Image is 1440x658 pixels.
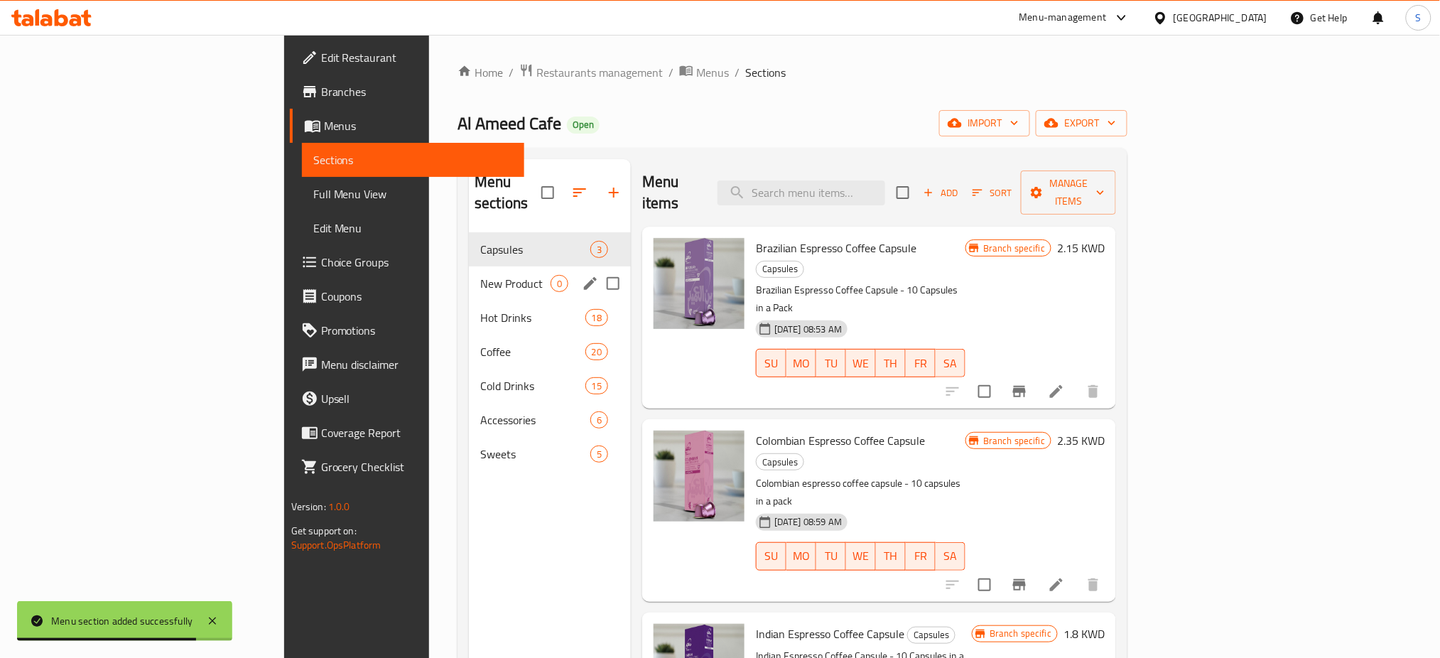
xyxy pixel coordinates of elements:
[846,542,876,571] button: WE
[290,347,525,382] a: Menu disclaimer
[757,261,803,277] span: Capsules
[591,448,607,461] span: 5
[1416,10,1422,26] span: S
[519,63,663,82] a: Restaurants management
[756,623,904,644] span: Indian Espresso Coffee Capsule
[978,242,1051,255] span: Branch specific
[291,522,357,540] span: Get support on:
[51,613,193,629] div: Menu section added successfully
[907,627,956,644] div: Capsules
[756,430,925,451] span: Colombian Espresso Coffee Capsule
[591,243,607,257] span: 3
[1032,175,1105,210] span: Manage items
[291,497,326,516] span: Version:
[290,245,525,279] a: Choice Groups
[876,542,906,571] button: TH
[533,178,563,207] span: Select all sections
[321,424,514,441] span: Coverage Report
[1048,383,1065,400] a: Edit menu item
[1002,568,1036,602] button: Branch-specific-item
[951,114,1019,132] span: import
[941,546,960,566] span: SA
[321,83,514,100] span: Branches
[936,349,965,377] button: SA
[321,254,514,271] span: Choice Groups
[756,261,804,278] div: Capsules
[769,323,848,336] span: [DATE] 08:53 AM
[551,275,568,292] div: items
[756,453,804,470] div: Capsules
[321,458,514,475] span: Grocery Checklist
[918,182,963,204] span: Add item
[769,515,848,529] span: [DATE] 08:59 AM
[480,275,551,292] div: New Product
[762,353,781,374] span: SU
[906,542,936,571] button: FR
[1019,9,1107,26] div: Menu-management
[792,353,811,374] span: MO
[1174,10,1267,26] div: [GEOGRAPHIC_DATA]
[480,377,585,394] span: Cold Drinks
[970,570,1000,600] span: Select to update
[822,546,840,566] span: TU
[1076,568,1110,602] button: delete
[911,353,930,374] span: FR
[654,238,745,329] img: Brazilian Espresso Coffee Capsule
[846,349,876,377] button: WE
[480,446,590,463] div: Sweets
[469,437,631,471] div: Sweets5
[321,322,514,339] span: Promotions
[328,497,350,516] span: 1.0.0
[290,109,525,143] a: Menus
[1076,374,1110,409] button: delete
[567,117,600,134] div: Open
[816,542,846,571] button: TU
[852,546,870,566] span: WE
[290,75,525,109] a: Branches
[908,627,955,643] span: Capsules
[888,178,918,207] span: Select section
[469,227,631,477] nav: Menu sections
[911,546,930,566] span: FR
[313,220,514,237] span: Edit Menu
[757,454,803,470] span: Capsules
[480,241,590,258] div: Capsules
[786,349,816,377] button: MO
[590,241,608,258] div: items
[963,182,1021,204] span: Sort items
[480,343,585,360] span: Coffee
[321,356,514,373] span: Menu disclaimer
[291,536,381,554] a: Support.OpsPlatform
[852,353,870,374] span: WE
[580,273,601,294] button: edit
[756,475,965,510] p: Colombian espresso coffee capsule - 10 capsules in a pack
[469,266,631,301] div: New Product0edit
[1047,114,1116,132] span: export
[469,369,631,403] div: Cold Drinks15
[591,414,607,427] span: 6
[469,403,631,437] div: Accessories6
[1048,576,1065,593] a: Edit menu item
[590,446,608,463] div: items
[321,288,514,305] span: Coupons
[1063,624,1105,644] h6: 1.8 KWD
[480,411,590,428] span: Accessories
[567,119,600,131] span: Open
[469,335,631,369] div: Coffee20
[816,349,846,377] button: TU
[290,382,525,416] a: Upsell
[756,349,786,377] button: SU
[756,542,786,571] button: SU
[290,416,525,450] a: Coverage Report
[882,546,900,566] span: TH
[597,176,631,210] button: Add section
[973,185,1012,201] span: Sort
[939,110,1030,136] button: import
[1002,374,1036,409] button: Branch-specific-item
[290,450,525,484] a: Grocery Checklist
[762,546,781,566] span: SU
[918,182,963,204] button: Add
